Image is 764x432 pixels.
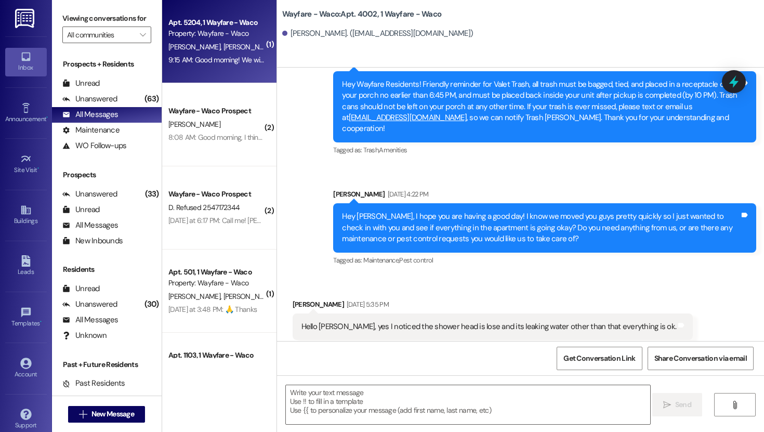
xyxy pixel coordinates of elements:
label: Viewing conversations for [62,10,151,27]
a: Leads [5,252,47,280]
span: [PERSON_NAME] [223,292,275,301]
span: Amenities [379,146,407,154]
div: [PERSON_NAME]. ([EMAIL_ADDRESS][DOMAIN_NAME]) [282,28,473,39]
span: • [46,114,48,121]
b: Wayfare - Waco: Apt. 4002, 1 Wayfare - Waco [282,9,442,20]
div: Unanswered [62,189,117,200]
span: Send [675,399,691,410]
div: Tagged as: [333,253,756,268]
a: [EMAIL_ADDRESS][DOMAIN_NAME] [349,112,467,123]
div: All Messages [62,315,118,325]
span: • [37,165,39,172]
div: Tagged as: [293,340,693,355]
div: Residents [52,264,162,275]
div: All Messages [62,220,118,231]
div: [DATE] 5:35 PM [344,299,389,310]
a: Inbox [5,48,47,76]
div: Apt. 501, 1 Wayfare - Waco [168,267,265,278]
div: New Inbounds [62,235,123,246]
i:  [140,31,146,39]
span: • [40,318,42,325]
span: [PERSON_NAME] [223,42,275,51]
div: Apt. 5204, 1 Wayfare - Waco [168,17,265,28]
span: Share Conversation via email [654,353,747,364]
span: D. Refused 2547172344 [168,203,240,212]
div: Past + Future Residents [52,359,162,370]
div: Future Residents [62,394,133,404]
div: Tagged as: [333,142,756,158]
div: (63) [142,91,162,107]
div: [PERSON_NAME] [293,299,693,313]
div: Prospects [52,169,162,180]
div: All Messages [62,109,118,120]
div: [PERSON_NAME] [333,189,756,203]
a: Templates • [5,304,47,332]
a: Account [5,355,47,383]
div: Apt. 1103, 1 Wayfare - Waco [168,350,265,361]
span: Trash , [363,146,379,154]
div: Unanswered [62,94,117,104]
i:  [663,401,671,409]
div: Unknown [62,330,107,341]
button: New Message [68,406,145,423]
div: Property: Wayfare - Waco [168,28,265,39]
div: Property: Wayfare - Waco [168,278,265,289]
div: Hey Wayfare Residents! Friendly reminder for Valet Trash, all trash must be bagged, tied, and pla... [342,79,740,135]
div: [DATE] at 3:48 PM: 🙏 Thanks [168,305,257,314]
i:  [79,410,87,418]
button: Send [652,393,703,416]
a: Buildings [5,201,47,229]
input: All communities [67,27,135,43]
span: [PERSON_NAME] [168,292,223,301]
div: Wayfare - Waco Prospect [168,106,265,116]
span: New Message [91,409,134,420]
div: (30) [142,296,162,312]
button: Share Conversation via email [648,347,754,370]
div: [DATE] at 6:17 PM: Call me! [PERSON_NAME]. [PERSON_NAME]. 254-717- 2344. [DATE] ok. [168,216,435,225]
a: Site Visit • [5,150,47,178]
div: Unread [62,204,100,215]
img: ResiDesk Logo [15,9,36,28]
div: Hey [PERSON_NAME], I hope you are having a good day! I know we moved you guys pretty quickly so I... [342,211,740,244]
span: Pest control [399,256,433,265]
div: Unread [62,283,100,294]
span: [PERSON_NAME] [168,120,220,129]
div: WO Follow-ups [62,140,126,151]
i:  [731,401,739,409]
div: [DATE] 4:22 PM [385,189,429,200]
span: [PERSON_NAME] [168,42,223,51]
div: Maintenance [62,125,120,136]
div: Unread [62,78,100,89]
div: Prospects + Residents [52,59,162,70]
div: Past Residents [62,378,125,389]
span: Get Conversation Link [563,353,635,364]
div: Hello [PERSON_NAME], yes I noticed the shower head is lose and its leaking water other than that ... [301,321,677,332]
div: (33) [142,186,162,202]
button: Get Conversation Link [557,347,642,370]
div: Wayfare - Waco Prospect [168,189,265,200]
span: Maintenance , [363,256,399,265]
div: Unanswered [62,299,117,310]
